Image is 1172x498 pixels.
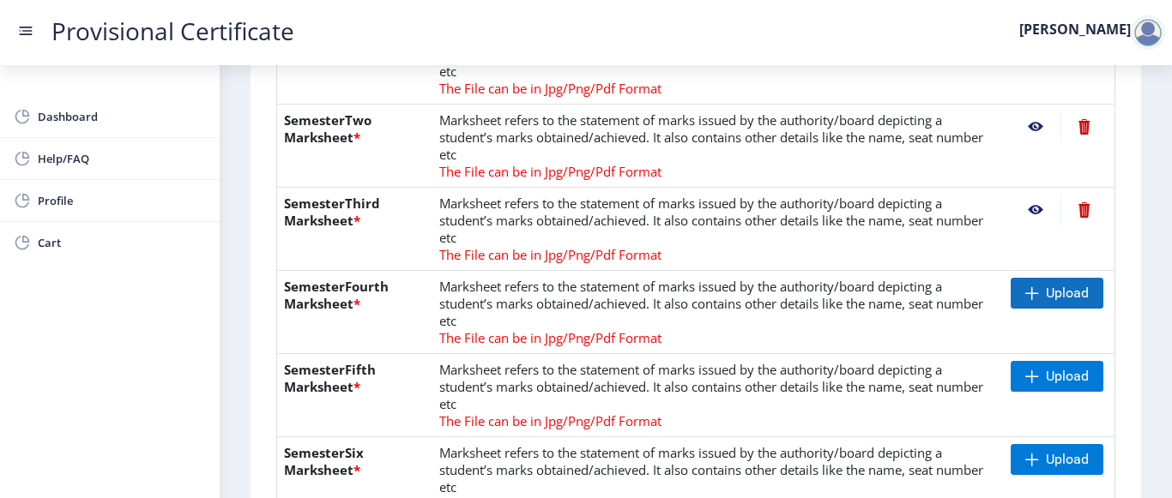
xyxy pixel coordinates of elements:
[439,246,662,263] span: The File can be in Jpg/Png/Pdf Format
[439,80,662,97] span: The File can be in Jpg/Png/Pdf Format
[1060,111,1108,142] nb-action: Delete File
[38,232,206,253] span: Cart
[439,329,662,346] span: The File can be in Jpg/Png/Pdf Format
[34,22,311,40] a: Provisional Certificate
[439,412,662,429] span: The File can be in Jpg/Png/Pdf Format
[38,148,206,169] span: Help/FAQ
[38,106,206,127] span: Dashboard
[38,190,206,211] span: Profile
[277,271,433,354] th: SemesterFourth Marksheet
[277,354,433,437] th: SemesterFifth Marksheet
[277,188,433,271] th: SemesterThird Marksheet
[1019,22,1131,36] label: [PERSON_NAME]
[1046,285,1089,302] span: Upload
[1046,451,1089,468] span: Upload
[439,163,662,180] span: The File can be in Jpg/Png/Pdf Format
[432,188,1004,271] td: Marksheet refers to the statement of marks issued by the authority/board depicting a student’s ma...
[432,354,1004,437] td: Marksheet refers to the statement of marks issued by the authority/board depicting a student’s ma...
[277,105,433,188] th: SemesterTwo Marksheet
[1060,195,1108,225] nb-action: Delete File
[1011,195,1060,225] nb-action: View File
[432,271,1004,354] td: Marksheet refers to the statement of marks issued by the authority/board depicting a student’s ma...
[1011,111,1060,142] nb-action: View File
[432,105,1004,188] td: Marksheet refers to the statement of marks issued by the authority/board depicting a student’s ma...
[1046,368,1089,385] span: Upload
